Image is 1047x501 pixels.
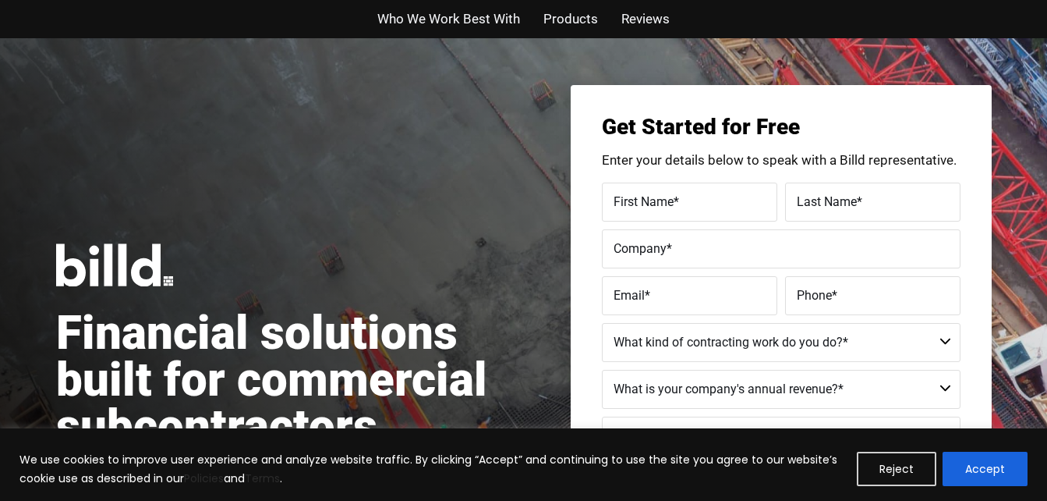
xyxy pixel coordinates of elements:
span: Phone [797,287,832,302]
a: Who We Work Best With [377,8,520,30]
p: We use cookies to improve user experience and analyze website traffic. By clicking “Accept” and c... [19,450,845,488]
span: Last Name [797,194,857,208]
a: Reviews [621,8,670,30]
span: Email [614,287,645,302]
a: Terms [245,471,280,486]
a: Policies [184,471,224,486]
h1: Financial solutions built for commercial subcontractors [56,310,524,450]
h3: Get Started for Free [602,116,960,138]
span: First Name [614,194,674,208]
button: Reject [857,452,936,486]
span: Company [614,240,667,255]
button: Accept [943,452,1028,486]
p: Enter your details below to speak with a Billd representative. [602,154,960,167]
a: Products [543,8,598,30]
